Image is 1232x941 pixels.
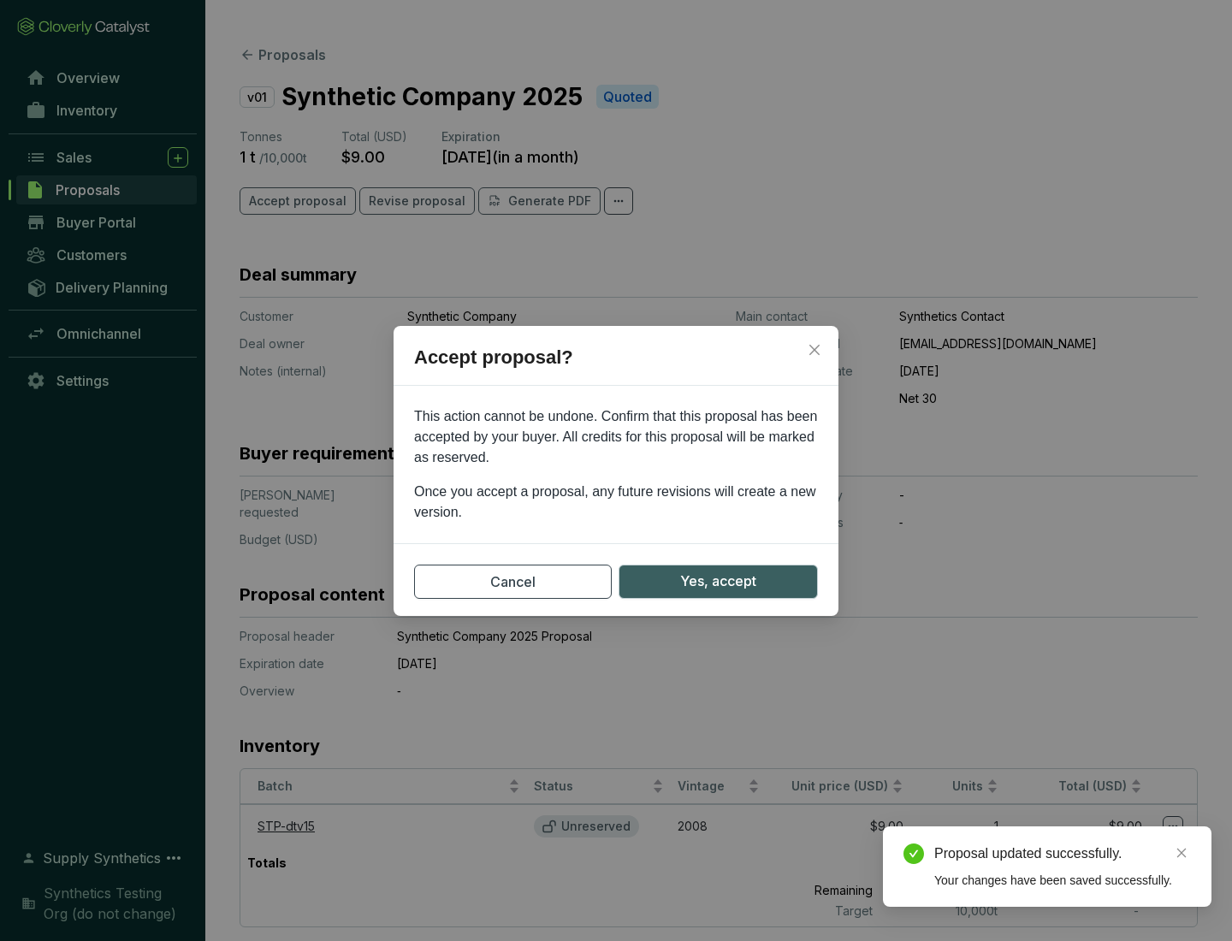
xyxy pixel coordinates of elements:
[414,565,612,599] button: Cancel
[414,482,818,523] p: Once you accept a proposal, any future revisions will create a new version.
[414,406,818,468] p: This action cannot be undone. Confirm that this proposal has been accepted by your buyer. All cre...
[934,843,1191,864] div: Proposal updated successfully.
[801,336,828,364] button: Close
[1176,847,1188,859] span: close
[1172,843,1191,862] a: Close
[801,343,828,357] span: Close
[394,343,838,386] h2: Accept proposal?
[680,571,756,592] span: Yes, accept
[619,565,818,599] button: Yes, accept
[808,343,821,357] span: close
[934,871,1191,890] div: Your changes have been saved successfully.
[903,843,924,864] span: check-circle
[490,571,536,592] span: Cancel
